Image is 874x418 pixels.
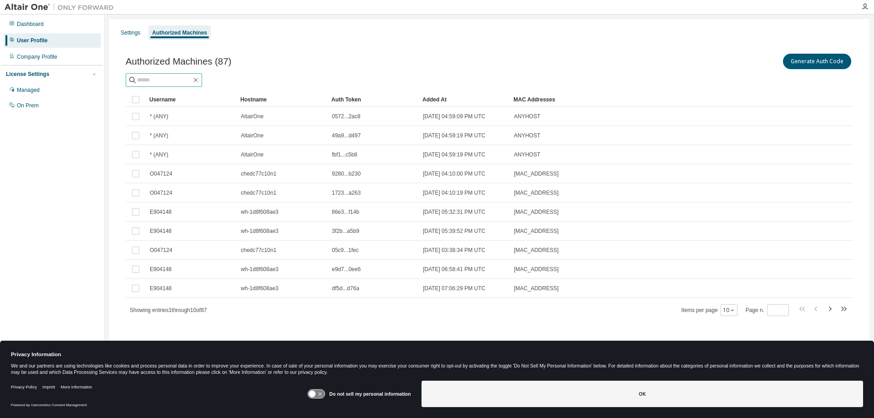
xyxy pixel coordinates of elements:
span: 1723...a263 [332,189,361,196]
span: [DATE] 04:10:00 PM UTC [423,170,485,177]
div: Hostname [240,92,324,107]
span: Authorized Machines (87) [126,56,231,67]
span: 05c9...1fec [332,247,359,254]
div: Auth Token [331,92,415,107]
span: [MAC_ADDRESS] [514,285,559,292]
span: [DATE] 04:59:09 PM UTC [423,113,485,120]
span: [DATE] 05:32:31 PM UTC [423,208,485,216]
div: Dashboard [17,20,44,28]
span: wh-1d8f608ae3 [241,208,279,216]
span: fbf1...c5b8 [332,151,357,158]
span: [DATE] 04:59:19 PM UTC [423,132,485,139]
div: On Prem [17,102,39,109]
div: Managed [17,86,40,94]
span: AltairOne [241,132,264,139]
span: E904148 [150,227,172,235]
span: O047124 [150,247,172,254]
span: 9280...b230 [332,170,361,177]
span: [DATE] 07:06:29 PM UTC [423,285,485,292]
span: [DATE] 04:59:19 PM UTC [423,151,485,158]
div: Company Profile [17,53,57,60]
span: 0572...2ac8 [332,113,361,120]
span: [MAC_ADDRESS] [514,266,559,273]
span: wh-1d8f608ae3 [241,227,279,235]
span: [DATE] 04:10:19 PM UTC [423,189,485,196]
div: Added At [422,92,506,107]
div: License Settings [6,71,49,78]
span: [MAC_ADDRESS] [514,170,559,177]
span: [DATE] 03:38:34 PM UTC [423,247,485,254]
div: Settings [121,29,140,36]
span: wh-1d8f608ae3 [241,285,279,292]
span: * (ANY) [150,151,168,158]
span: [DATE] 06:58:41 PM UTC [423,266,485,273]
span: E904148 [150,266,172,273]
span: 49a9...d497 [332,132,361,139]
span: wh-1d8f608ae3 [241,266,279,273]
span: [MAC_ADDRESS] [514,189,559,196]
span: E904148 [150,208,172,216]
span: AltairOne [241,113,264,120]
span: ANYHOST [514,132,540,139]
span: O047124 [150,189,172,196]
div: MAC Addresses [513,92,757,107]
span: ANYHOST [514,113,540,120]
span: * (ANY) [150,132,168,139]
span: [DATE] 05:39:52 PM UTC [423,227,485,235]
span: Items per page [681,304,737,316]
span: Page n. [746,304,789,316]
span: chedc77c10n1 [241,170,276,177]
button: 10 [723,307,735,314]
div: Authorized Machines [152,29,207,36]
span: O047124 [150,170,172,177]
span: AltairOne [241,151,264,158]
span: chedc77c10n1 [241,189,276,196]
span: chedc77c10n1 [241,247,276,254]
span: * (ANY) [150,113,168,120]
span: ANYHOST [514,151,540,158]
span: [MAC_ADDRESS] [514,208,559,216]
span: e9d7...0ee6 [332,266,361,273]
span: [MAC_ADDRESS] [514,227,559,235]
div: Username [149,92,233,107]
span: 86e3...f14b [332,208,359,216]
span: df5d...d76a [332,285,359,292]
img: Altair One [5,3,118,12]
div: User Profile [17,37,47,44]
button: Generate Auth Code [783,54,851,69]
span: [MAC_ADDRESS] [514,247,559,254]
span: 3f2b...a5b9 [332,227,359,235]
span: Showing entries 1 through 10 of 87 [130,307,207,313]
span: E904148 [150,285,172,292]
